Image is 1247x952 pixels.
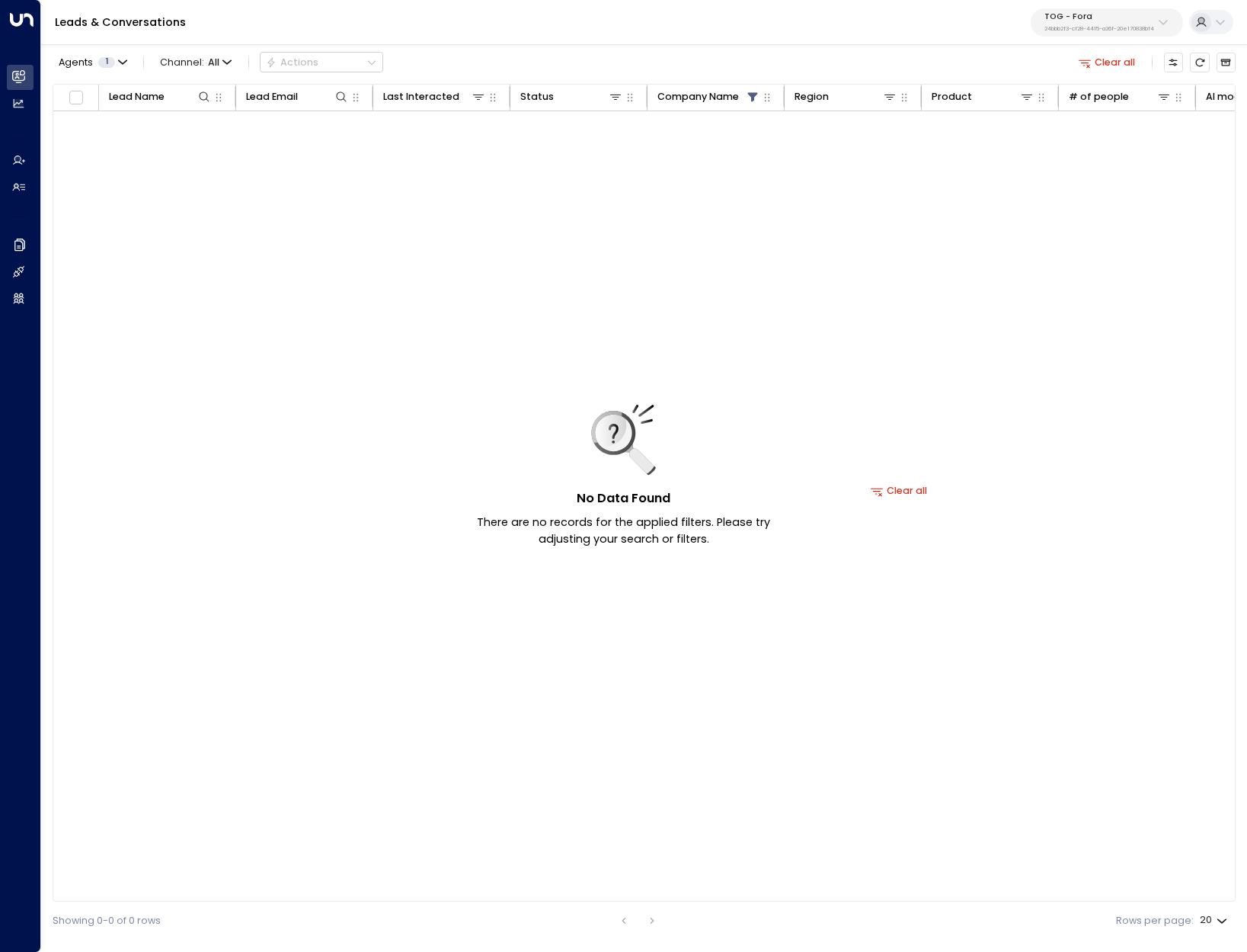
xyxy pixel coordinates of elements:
div: Last Interacted [383,88,487,105]
span: Agents [59,58,93,68]
div: Region [795,88,829,105]
nav: pagination navigation [615,912,663,930]
span: Refresh [1190,53,1209,72]
button: Clear all [1073,53,1141,72]
h5: No Data Found [577,489,670,508]
div: Lead Name [109,88,213,105]
div: # of people [1069,88,1172,105]
button: Archived Leads [1217,53,1236,72]
div: AI mode [1206,88,1247,105]
div: Button group with a nested menu [260,52,383,72]
span: 1 [98,57,115,68]
span: Toggle select all [67,88,85,106]
p: 24bbb2f3-cf28-4415-a26f-20e170838bf4 [1044,26,1154,32]
div: 20 [1200,910,1230,931]
label: Rows per page: [1116,914,1194,928]
p: There are no records for the applied filters. Please try adjusting your search or filters. [452,514,795,547]
div: # of people [1069,88,1129,105]
div: Last Interacted [383,88,459,105]
a: Leads & Conversations [55,14,186,30]
div: Status [520,88,624,105]
button: Actions [260,52,383,72]
div: Lead Email [246,88,298,105]
button: Clear all [865,482,932,501]
button: Channel:All [155,53,237,72]
div: Company Name [657,88,761,105]
div: Company Name [657,88,739,105]
button: Agents1 [53,53,132,72]
button: TOG - Fora24bbb2f3-cf28-4415-a26f-20e170838bf4 [1031,8,1183,37]
div: Product [932,88,1035,105]
div: Actions [266,56,318,69]
div: Lead Email [246,88,350,105]
div: Status [520,88,554,105]
span: All [208,57,219,68]
span: Channel: [155,53,237,72]
div: Product [932,88,972,105]
button: Customize [1164,53,1183,72]
div: Showing 0-0 of 0 rows [53,914,161,928]
div: Region [795,88,898,105]
div: Lead Name [109,88,165,105]
p: TOG - Fora [1044,12,1154,21]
